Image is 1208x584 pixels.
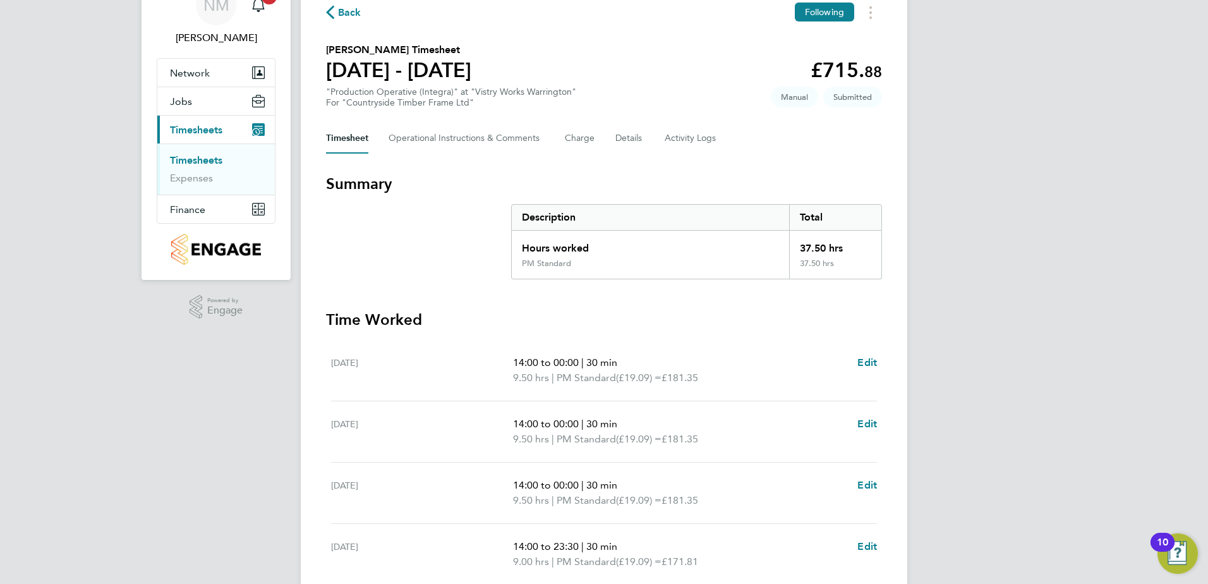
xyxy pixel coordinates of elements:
[170,172,213,184] a: Expenses
[157,234,275,265] a: Go to home page
[857,539,877,554] a: Edit
[789,231,881,259] div: 37.50 hrs
[513,540,579,552] span: 14:00 to 23:30
[513,433,549,445] span: 9.50 hrs
[331,417,513,447] div: [DATE]
[857,540,877,552] span: Edit
[557,554,616,569] span: PM Standard
[552,494,554,506] span: |
[581,356,584,368] span: |
[857,479,877,491] span: Edit
[857,478,877,493] a: Edit
[170,154,222,166] a: Timesheets
[795,3,854,21] button: Following
[522,259,571,269] div: PM Standard
[389,123,545,154] button: Operational Instructions & Comments
[513,494,549,506] span: 9.50 hrs
[513,479,579,491] span: 14:00 to 00:00
[552,372,554,384] span: |
[805,6,844,18] span: Following
[661,372,698,384] span: £181.35
[586,540,617,552] span: 30 min
[789,259,881,279] div: 37.50 hrs
[857,418,877,430] span: Edit
[513,418,579,430] span: 14:00 to 00:00
[513,556,549,568] span: 9.00 hrs
[326,123,368,154] button: Timesheet
[586,356,617,368] span: 30 min
[811,58,882,82] app-decimal: £715.
[616,372,661,384] span: (£19.09) =
[864,63,882,81] span: 88
[512,205,789,230] div: Description
[789,205,881,230] div: Total
[513,372,549,384] span: 9.50 hrs
[661,433,698,445] span: £181.35
[326,174,882,194] h3: Summary
[326,310,882,330] h3: Time Worked
[665,123,718,154] button: Activity Logs
[552,433,554,445] span: |
[326,97,576,108] div: For "Countryside Timber Frame Ltd"
[170,204,205,216] span: Finance
[157,116,275,143] button: Timesheets
[326,58,471,83] h1: [DATE] - [DATE]
[616,494,661,506] span: (£19.09) =
[1157,542,1168,559] div: 10
[565,123,595,154] button: Charge
[661,494,698,506] span: £181.35
[157,143,275,195] div: Timesheets
[557,493,616,508] span: PM Standard
[331,539,513,569] div: [DATE]
[581,540,584,552] span: |
[586,418,617,430] span: 30 min
[581,479,584,491] span: |
[338,5,361,20] span: Back
[823,87,882,107] span: This timesheet is Submitted.
[511,204,882,279] div: Summary
[586,479,617,491] span: 30 min
[190,295,243,319] a: Powered byEngage
[557,432,616,447] span: PM Standard
[171,234,260,265] img: countryside-properties-logo-retina.png
[512,231,789,259] div: Hours worked
[513,356,579,368] span: 14:00 to 00:00
[157,30,275,46] span: Naomi Mutter
[552,556,554,568] span: |
[157,87,275,115] button: Jobs
[326,4,361,20] button: Back
[331,355,513,386] div: [DATE]
[326,42,471,58] h2: [PERSON_NAME] Timesheet
[616,433,661,445] span: (£19.09) =
[170,124,222,136] span: Timesheets
[771,87,818,107] span: This timesheet was manually created.
[857,356,877,368] span: Edit
[331,478,513,508] div: [DATE]
[326,87,576,108] div: "Production Operative (Integra)" at "Vistry Works Warrington"
[616,556,661,568] span: (£19.09) =
[170,67,210,79] span: Network
[581,418,584,430] span: |
[170,95,192,107] span: Jobs
[207,305,243,316] span: Engage
[615,123,644,154] button: Details
[207,295,243,306] span: Powered by
[859,3,882,22] button: Timesheets Menu
[857,417,877,432] a: Edit
[157,59,275,87] button: Network
[1157,533,1198,574] button: Open Resource Center, 10 new notifications
[557,370,616,386] span: PM Standard
[157,195,275,223] button: Finance
[661,556,698,568] span: £171.81
[857,355,877,370] a: Edit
